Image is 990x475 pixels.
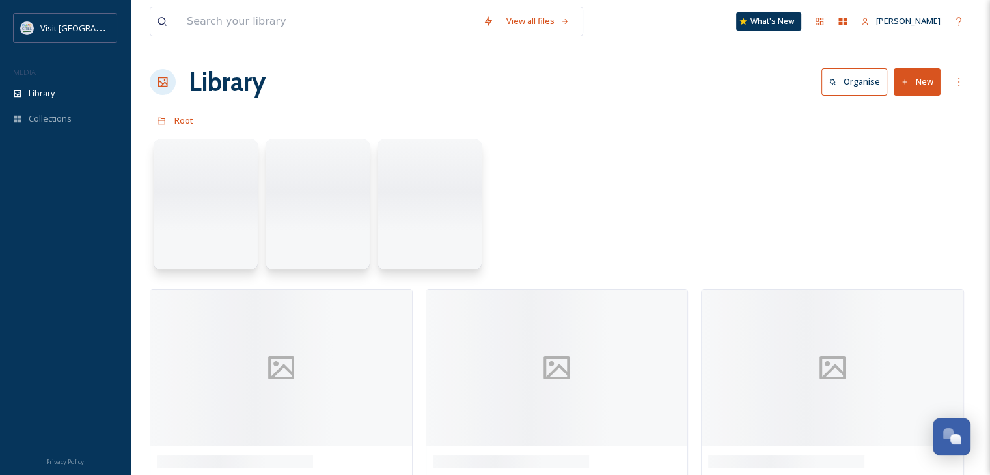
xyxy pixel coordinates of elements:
img: QCCVB_VISIT_vert_logo_4c_tagline_122019.svg [21,21,34,34]
input: Search your library [180,7,476,36]
button: Open Chat [933,418,970,455]
span: Collections [29,113,72,125]
span: MEDIA [13,67,36,77]
a: Organise [821,68,894,95]
a: Library [189,62,266,102]
span: Visit [GEOGRAPHIC_DATA] [40,21,141,34]
span: Privacy Policy [46,457,84,466]
span: Root [174,115,193,126]
span: [PERSON_NAME] [876,15,941,27]
a: View all files [500,8,576,34]
button: Organise [821,68,887,95]
a: [PERSON_NAME] [855,8,947,34]
a: What's New [736,12,801,31]
button: New [894,68,941,95]
a: Root [174,113,193,128]
a: Privacy Policy [46,453,84,468]
span: Library [29,87,55,100]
